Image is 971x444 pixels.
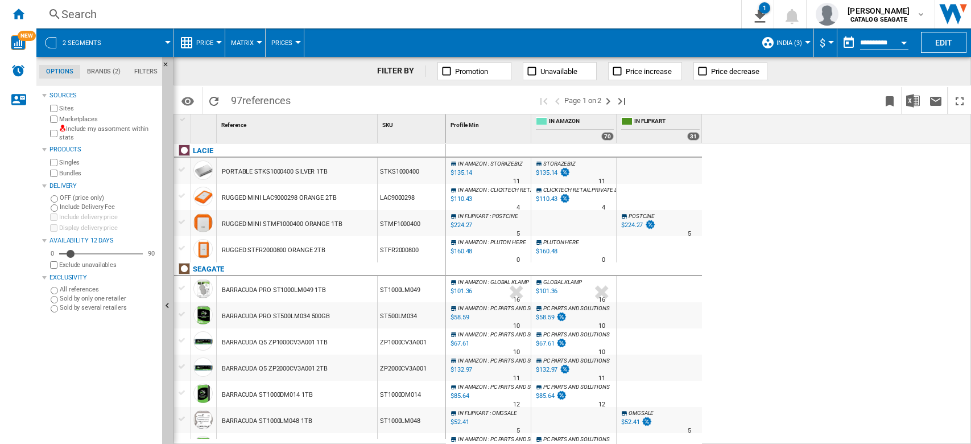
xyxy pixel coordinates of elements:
[51,296,58,303] input: Sold by only one retailer
[556,338,567,348] img: promotionV3.png
[513,320,520,332] div: Delivery Time : 10 days
[543,331,610,338] span: PC PARTS AND SOLUTIONS
[378,158,445,184] div: STKS1000400
[59,248,143,260] md-slider: Availability
[619,114,702,143] div: IN FLIPKART 31 offers sold by IN FLIPKART
[48,249,57,258] div: 0
[448,114,531,132] div: Profile Min Sort None
[598,347,605,358] div: Delivery Time : 10 days
[51,305,58,313] input: Sold by several retailers
[60,194,158,202] label: OFF (price only)
[449,167,472,179] div: Last updated : Monday, 13 October 2025 16:16
[59,125,66,131] img: mysite-not-bg-18x18.png
[11,35,26,50] img: wise-card.svg
[271,39,292,47] span: Prices
[378,407,445,433] div: ST1000LM048
[222,211,342,237] div: RUGGED MINI STMF1000400 ORANGE 1TB
[378,381,445,407] div: ST1000DM014
[50,116,57,123] input: Marketplaces
[145,249,158,258] div: 90
[543,279,582,285] span: GLOBAL KLAMP
[602,254,605,266] div: Delivery Time : 0 day
[458,436,487,442] span: IN AMAZON
[488,384,557,390] span: : PC PARTS AND SOLUTIONS
[380,114,445,132] div: SKU Sort None
[513,347,520,358] div: Delivery Time : 10 days
[449,194,472,205] div: Last updated : Monday, 13 October 2025 15:59
[449,417,469,428] div: Last updated : Monday, 13 October 2025 11:01
[458,239,487,245] span: IN AMAZON
[517,202,520,213] div: Delivery Time : 4 days
[49,182,158,191] div: Delivery
[127,65,164,79] md-tab-item: Filters
[619,417,652,428] div: $52.41
[517,228,520,240] div: Delivery Time : 5 days
[51,287,58,294] input: All references
[543,239,579,245] span: PLUTON HERE
[488,305,557,311] span: : PC PARTS AND SOLUTIONS
[559,194,571,203] img: promotionV3.png
[488,331,557,338] span: : PC PARTS AND SOLUTIONS
[60,303,158,312] label: Sold by several retailers
[543,161,576,167] span: STORAZEBIZ
[534,194,571,205] div: $110.43
[598,373,605,384] div: Delivery Time : 11 days
[50,126,57,141] input: Include my assortment within stats
[490,213,518,219] span: : POSTCINE
[59,224,158,232] label: Display delivery price
[906,94,920,108] img: excel-24x24.png
[598,176,605,187] div: Delivery Time : 11 days
[517,254,520,266] div: Delivery Time : 0 day
[378,355,445,381] div: ZP2000CV3A001
[49,236,158,245] div: Availability 12 Days
[231,28,259,57] button: Matrix
[556,312,567,322] img: promotionV3.png
[598,399,605,410] div: Delivery Time : 12 days
[517,425,520,437] div: Delivery Time : 5 days
[537,87,551,114] button: First page
[448,114,531,132] div: Sort None
[816,3,838,26] img: profile.jpg
[449,220,472,231] div: Last updated : Monday, 13 October 2025 11:17
[776,28,808,57] button: India (3)
[451,122,479,128] span: Profile Min
[776,39,802,47] span: India (3)
[543,187,623,193] span: CLICKTECH RETAIL PRIVATE LTD
[63,39,101,47] span: 2 segments
[761,28,808,57] div: India (3)
[449,390,469,402] div: Last updated : Monday, 13 October 2025 15:59
[378,210,445,236] div: STMF1000400
[378,328,445,355] div: ZP1000CV3A001
[222,185,337,211] div: RUGGED MINI LAC9000298 ORANGE 2TB
[60,285,158,294] label: All references
[513,176,520,187] div: Delivery Time : 11 days
[551,87,564,114] button: >Previous page
[564,87,601,114] span: Page 1 on 2
[534,286,557,297] div: $101.36
[598,294,605,306] div: Delivery Time : 16 days
[534,167,571,179] div: $135.14
[18,31,36,41] span: NEW
[458,161,487,167] span: IN AMAZON
[437,62,511,80] button: Promotion
[203,87,225,114] button: Reload
[59,261,158,269] label: Exclude unavailables
[449,338,469,350] div: Last updated : Monday, 13 October 2025 15:59
[921,32,966,53] button: Edit
[601,132,614,141] div: 70 offers sold by IN AMAZON
[449,364,472,376] div: Last updated : Monday, 13 October 2025 16:22
[458,279,487,285] span: IN AMAZON
[534,312,567,323] div: $58.59
[193,114,216,132] div: Sort None
[559,167,571,177] img: promotionV3.png
[536,314,554,321] div: $58.59
[219,114,377,132] div: Sort None
[59,169,158,178] label: Bundles
[848,5,910,17] span: [PERSON_NAME]
[49,273,158,282] div: Exclusivity
[488,436,557,442] span: : PC PARTS AND SOLUTIONS
[449,246,472,257] div: Last updated : Monday, 13 October 2025 16:09
[488,279,529,285] span: : GLOBAL KLAMP
[458,331,487,338] span: IN AMAZON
